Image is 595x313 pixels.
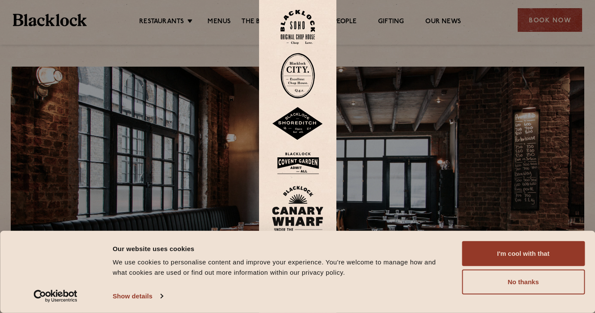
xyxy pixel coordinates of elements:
img: BL_CW_Logo_Website.svg [272,186,323,236]
button: I'm cool with that [462,241,585,266]
a: Show details [113,290,162,303]
img: Shoreditch-stamp-v2-default.svg [272,107,323,141]
img: City-stamp-default.svg [281,53,315,98]
a: Usercentrics Cookiebot - opens in a new window [18,290,93,303]
img: Soho-stamp-default.svg [281,10,315,45]
img: BLA_1470_CoventGarden_Website_Solid.svg [272,149,323,177]
div: Our website uses cookies [113,243,452,254]
div: We use cookies to personalise content and improve your experience. You're welcome to manage how a... [113,257,452,278]
button: No thanks [462,270,585,295]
